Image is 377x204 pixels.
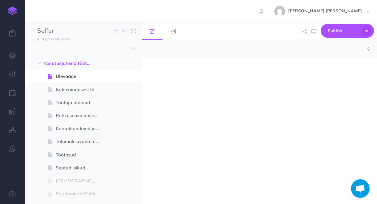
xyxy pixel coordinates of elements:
[56,190,105,198] span: Puudumised/Puhkused
[351,179,370,198] a: Open chat
[56,86,105,93] span: Iseteenindusest töötajale
[274,6,285,17] img: 0bf3c2874891d965dab3c1b08e631cda.jpg
[56,164,105,172] span: Seotud isikud
[56,125,105,132] span: Kontaktandmed ja nende muutmine
[25,36,79,42] a: [URL][DOMAIN_NAME]
[285,8,365,14] span: [PERSON_NAME] [PERSON_NAME]
[321,24,374,38] button: Publish
[37,26,110,36] input: Documentation Name
[37,43,128,54] input: Search
[8,6,17,15] img: logo-mark.svg
[56,138,105,145] span: Tulumaksuvaba tulu avaldus
[56,112,105,119] span: Puhkuseavaldused Iseteeninduses
[37,37,72,41] small: [URL][DOMAIN_NAME]
[56,99,105,106] span: Töötaja töölaud
[56,151,105,159] span: Töötasud
[56,177,105,185] span: [DEMOGRAPHIC_DATA]-archive
[328,26,359,36] span: Publish
[43,60,97,67] span: Kasutusjuhend töötajale
[56,73,105,80] span: Ülevaade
